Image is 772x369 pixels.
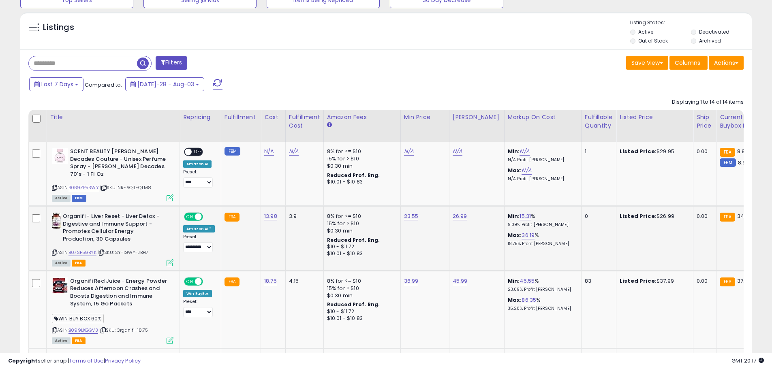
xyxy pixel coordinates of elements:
[98,249,148,256] span: | SKU: SY-1GWY-JBH7
[737,277,751,285] span: 37.99
[672,98,744,106] div: Displaying 1 to 14 of 14 items
[630,19,752,27] p: Listing States:
[52,148,68,164] img: 31mOF045WhL._SL40_.jpg
[508,222,575,228] p: 9.09% Profit [PERSON_NAME]
[675,59,700,67] span: Columns
[585,113,613,130] div: Fulfillable Quantity
[327,237,380,243] b: Reduced Prof. Rng.
[183,299,215,317] div: Preset:
[585,277,610,285] div: 83
[41,80,73,88] span: Last 7 Days
[327,148,394,155] div: 8% for <= $10
[202,213,215,220] span: OFF
[52,260,71,267] span: All listings currently available for purchase on Amazon
[520,212,531,220] a: 15.31
[699,37,721,44] label: Archived
[68,249,96,256] a: B07SF5GBYK
[720,158,736,167] small: FBM
[620,213,687,220] div: $26.99
[508,213,575,228] div: %
[225,277,240,286] small: FBA
[620,147,657,155] b: Listed Price:
[669,56,708,70] button: Columns
[620,277,657,285] b: Listed Price:
[52,277,173,343] div: ASIN:
[264,277,277,285] a: 18.75
[404,147,414,156] a: N/A
[327,162,394,170] div: $0.30 min
[508,166,522,174] b: Max:
[264,147,274,156] a: N/A
[327,250,394,257] div: $10.01 - $10.83
[72,260,86,267] span: FBA
[522,166,531,175] a: N/A
[620,148,687,155] div: $29.95
[70,277,169,309] b: Organifi Red Juice - Energy Powder Reduces Afternoon Crashes and Boosts Digestion and Immune Syst...
[183,113,218,122] div: Repricing
[68,184,99,191] a: B0B9ZP53WY
[697,213,710,220] div: 0.00
[225,113,257,122] div: Fulfillment
[52,213,61,229] img: 41MYOa2zIcS._SL40_.jpg
[737,212,752,220] span: 34.95
[508,296,522,304] b: Max:
[43,22,74,33] h5: Listings
[508,241,575,247] p: 18.75% Profit [PERSON_NAME]
[327,122,332,129] small: Amazon Fees.
[453,277,468,285] a: 45.99
[327,292,394,299] div: $0.30 min
[737,147,748,155] span: 8.99
[585,148,610,155] div: 1
[192,149,205,156] span: OFF
[72,195,86,202] span: FBM
[264,212,277,220] a: 13.98
[720,113,761,130] div: Current Buybox Price
[85,81,122,89] span: Compared to:
[327,155,394,162] div: 15% for > $10
[697,113,713,130] div: Ship Price
[327,213,394,220] div: 8% for <= $10
[508,157,575,163] p: N/A Profit [PERSON_NAME]
[327,179,394,186] div: $10.01 - $10.83
[626,56,668,70] button: Save View
[183,225,215,232] div: Amazon AI *
[508,147,520,155] b: Min:
[508,212,520,220] b: Min:
[225,147,240,156] small: FBM
[327,172,380,179] b: Reduced Prof. Rng.
[183,169,215,188] div: Preset:
[404,113,446,122] div: Min Price
[72,337,86,344] span: FBA
[68,327,98,334] a: B099LKGGV3
[52,277,68,294] img: 51r2hTDgmsL._SL40_.jpg
[404,277,419,285] a: 36.99
[508,277,575,292] div: %
[522,231,535,239] a: 36.19
[8,357,38,365] strong: Copyright
[508,306,575,311] p: 35.20% Profit [PERSON_NAME]
[620,277,687,285] div: $37.99
[585,213,610,220] div: 0
[289,113,320,130] div: Fulfillment Cost
[620,212,657,220] b: Listed Price:
[508,113,578,122] div: Markup on Cost
[720,148,735,157] small: FBA
[522,296,536,304] a: 86.35
[638,37,668,44] label: Out of Stock
[289,277,317,285] div: 4.15
[504,110,581,142] th: The percentage added to the cost of goods (COGS) that forms the calculator for Min & Max prices.
[100,184,151,191] span: | SKU: NR-AQ1L-QLM8
[453,113,501,122] div: [PERSON_NAME]
[508,232,575,247] div: %
[327,227,394,235] div: $0.30 min
[738,159,749,166] span: 8.99
[520,147,529,156] a: N/A
[453,212,467,220] a: 26.99
[202,278,215,285] span: OFF
[185,278,195,285] span: ON
[69,357,104,365] a: Terms of Use
[697,148,710,155] div: 0.00
[52,148,173,200] div: ASIN:
[508,296,575,311] div: %
[327,277,394,285] div: 8% for <= $10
